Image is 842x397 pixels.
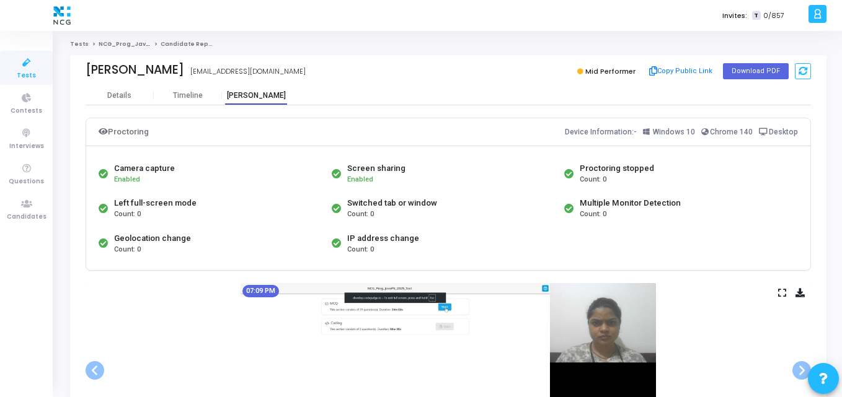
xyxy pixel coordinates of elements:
[585,66,636,76] span: Mid Performer
[769,128,798,136] span: Desktop
[114,232,191,245] div: Geolocation change
[347,232,419,245] div: IP address change
[347,175,373,183] span: Enabled
[580,162,654,175] div: Proctoring stopped
[752,11,760,20] span: T
[114,245,141,255] span: Count: 0
[107,91,131,100] div: Details
[9,141,44,152] span: Interviews
[161,40,218,48] span: Candidate Report
[114,175,140,183] span: Enabled
[17,71,36,81] span: Tests
[653,128,695,136] span: Windows 10
[723,63,789,79] button: Download PDF
[190,66,306,77] div: [EMAIL_ADDRESS][DOMAIN_NAME]
[11,106,42,116] span: Contests
[645,62,717,81] button: Copy Public Link
[710,128,753,136] span: Chrome 140
[565,124,799,139] div: Device Information:-
[347,197,437,209] div: Switched tab or window
[70,40,826,48] nav: breadcrumb
[50,3,74,28] img: logo
[580,175,606,185] span: Count: 0
[580,209,606,220] span: Count: 0
[70,40,89,48] a: Tests
[114,162,175,175] div: Camera capture
[722,11,747,21] label: Invites:
[99,40,196,48] a: NCG_Prog_JavaFS_2025_Test
[222,91,290,100] div: [PERSON_NAME]
[580,197,681,209] div: Multiple Monitor Detection
[9,177,44,187] span: Questions
[99,124,149,139] div: Proctoring
[763,11,784,21] span: 0/857
[347,162,405,175] div: Screen sharing
[347,209,374,220] span: Count: 0
[114,209,141,220] span: Count: 0
[7,212,47,222] span: Candidates
[114,197,197,209] div: Left full-screen mode
[347,245,374,255] span: Count: 0
[86,63,184,77] div: [PERSON_NAME]
[173,91,203,100] div: Timeline
[242,285,279,297] mat-chip: 07:09 PM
